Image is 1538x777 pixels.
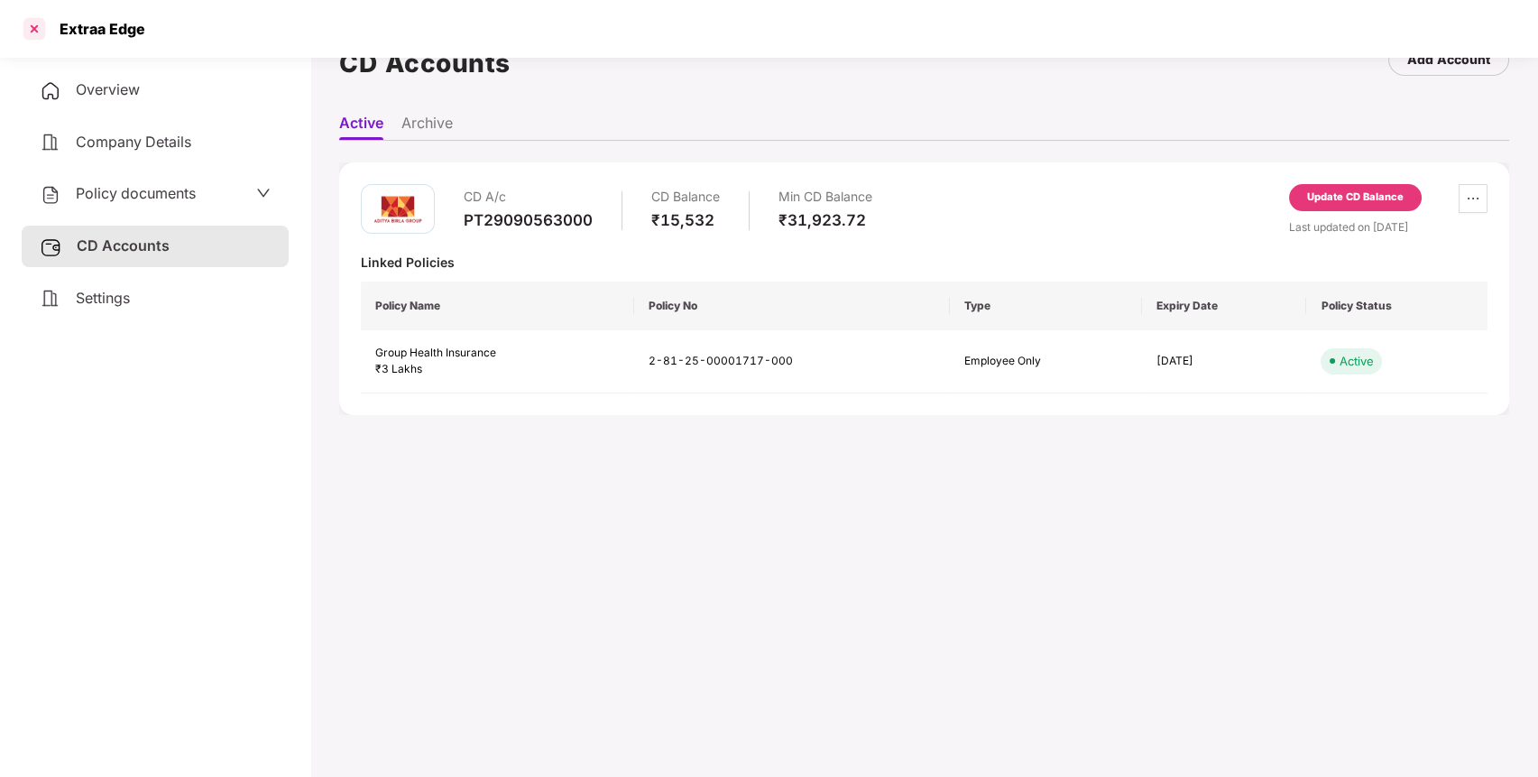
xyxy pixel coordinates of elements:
[40,288,61,310] img: svg+xml;base64,PHN2ZyB4bWxucz0iaHR0cDovL3d3dy53My5vcmcvMjAwMC9zdmciIHdpZHRoPSIyNCIgaGVpZ2h0PSIyNC...
[1289,218,1487,236] div: Last updated on [DATE]
[339,43,511,83] h1: CD Accounts
[950,282,1142,330] th: Type
[375,362,422,375] span: ₹3 Lakhs
[1407,50,1490,69] div: Add Account
[401,114,453,140] li: Archive
[1307,190,1404,206] div: Update CD Balance
[1460,191,1487,206] span: ellipsis
[1339,352,1373,370] div: Active
[76,184,196,202] span: Policy documents
[361,254,1487,271] div: Linked Policies
[651,184,720,210] div: CD Balance
[778,184,872,210] div: Min CD Balance
[76,133,191,151] span: Company Details
[1142,282,1306,330] th: Expiry Date
[49,20,145,38] div: Extraa Edge
[464,210,593,230] div: PT29090563000
[339,114,383,140] li: Active
[40,132,61,153] img: svg+xml;base64,PHN2ZyB4bWxucz0iaHR0cDovL3d3dy53My5vcmcvMjAwMC9zdmciIHdpZHRoPSIyNCIgaGVpZ2h0PSIyNC...
[361,282,634,330] th: Policy Name
[375,345,620,362] div: Group Health Insurance
[464,184,593,210] div: CD A/c
[40,236,62,258] img: svg+xml;base64,PHN2ZyB3aWR0aD0iMjUiIGhlaWdodD0iMjQiIHZpZXdCb3g9IjAgMCAyNSAyNCIgZmlsbD0ibm9uZSIgeG...
[76,80,140,98] span: Overview
[76,289,130,307] span: Settings
[964,353,1128,370] div: Employee Only
[77,236,170,254] span: CD Accounts
[40,184,61,206] img: svg+xml;base64,PHN2ZyB4bWxucz0iaHR0cDovL3d3dy53My5vcmcvMjAwMC9zdmciIHdpZHRoPSIyNCIgaGVpZ2h0PSIyNC...
[256,186,271,200] span: down
[1142,330,1306,394] td: [DATE]
[778,210,872,230] div: ₹31,923.72
[371,182,425,236] img: aditya.png
[1459,184,1487,213] button: ellipsis
[634,330,950,394] td: 2-81-25-00001717-000
[634,282,950,330] th: Policy No
[1306,282,1487,330] th: Policy Status
[40,80,61,102] img: svg+xml;base64,PHN2ZyB4bWxucz0iaHR0cDovL3d3dy53My5vcmcvMjAwMC9zdmciIHdpZHRoPSIyNCIgaGVpZ2h0PSIyNC...
[651,210,720,230] div: ₹15,532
